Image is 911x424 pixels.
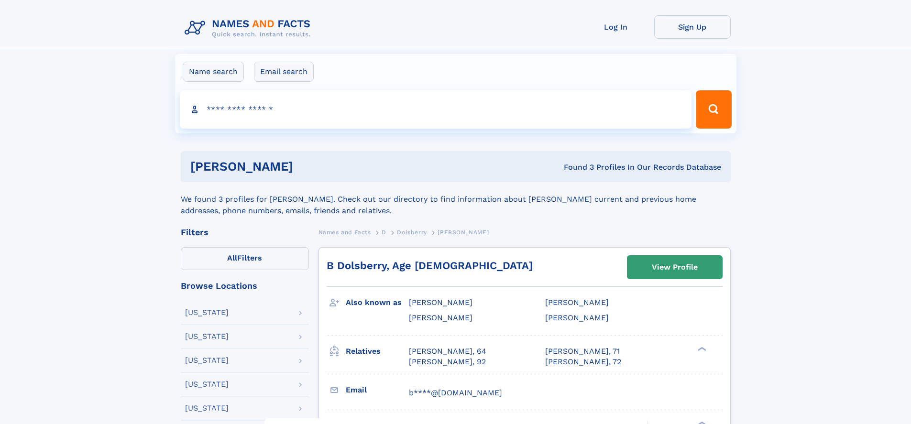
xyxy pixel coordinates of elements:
[578,15,654,39] a: Log In
[227,253,237,262] span: All
[428,162,721,173] div: Found 3 Profiles In Our Records Database
[438,229,489,236] span: [PERSON_NAME]
[654,15,731,39] a: Sign Up
[185,381,229,388] div: [US_STATE]
[181,228,309,237] div: Filters
[185,309,229,316] div: [US_STATE]
[652,256,698,278] div: View Profile
[545,313,609,322] span: [PERSON_NAME]
[183,62,244,82] label: Name search
[409,313,472,322] span: [PERSON_NAME]
[181,15,318,41] img: Logo Names and Facts
[181,182,731,217] div: We found 3 profiles for [PERSON_NAME]. Check out our directory to find information about [PERSON_...
[382,229,386,236] span: D
[185,333,229,340] div: [US_STATE]
[346,294,409,311] h3: Also known as
[190,161,428,173] h1: [PERSON_NAME]
[327,260,533,272] a: B Dolsberry, Age [DEMOGRAPHIC_DATA]
[696,90,731,129] button: Search Button
[397,229,427,236] span: Dolsberry
[180,90,692,129] input: search input
[545,346,620,357] a: [PERSON_NAME], 71
[409,357,486,367] a: [PERSON_NAME], 92
[627,256,722,279] a: View Profile
[181,282,309,290] div: Browse Locations
[254,62,314,82] label: Email search
[695,346,707,352] div: ❯
[318,226,371,238] a: Names and Facts
[409,346,486,357] a: [PERSON_NAME], 64
[185,404,229,412] div: [US_STATE]
[346,382,409,398] h3: Email
[181,247,309,270] label: Filters
[382,226,386,238] a: D
[185,357,229,364] div: [US_STATE]
[346,343,409,359] h3: Relatives
[397,226,427,238] a: Dolsberry
[545,357,621,367] a: [PERSON_NAME], 72
[409,298,472,307] span: [PERSON_NAME]
[545,298,609,307] span: [PERSON_NAME]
